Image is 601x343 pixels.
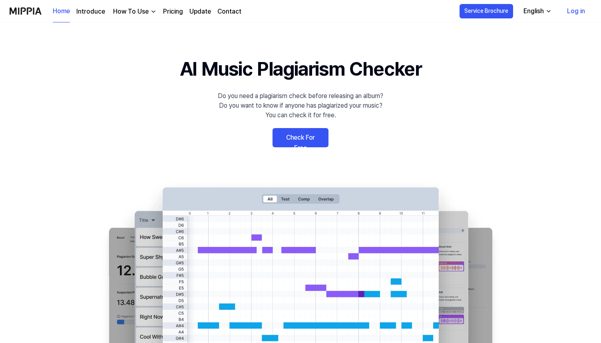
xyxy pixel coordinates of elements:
button: English [517,3,557,19]
h1: AI Music Plagiarism Checker [180,54,422,83]
img: down [150,8,157,15]
button: How To Use [111,7,157,16]
a: Update [189,7,211,16]
a: Check For Free [273,128,328,147]
button: Service Brochure [460,4,513,18]
div: How To Use [111,7,150,16]
div: English [522,6,545,16]
a: Home [53,0,70,22]
div: Do you need a plagiarism check before releasing an album? Do you want to know if anyone has plagi... [218,91,383,120]
a: Contact [217,7,241,16]
a: Pricing [163,7,183,16]
a: Introduce [76,7,105,16]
